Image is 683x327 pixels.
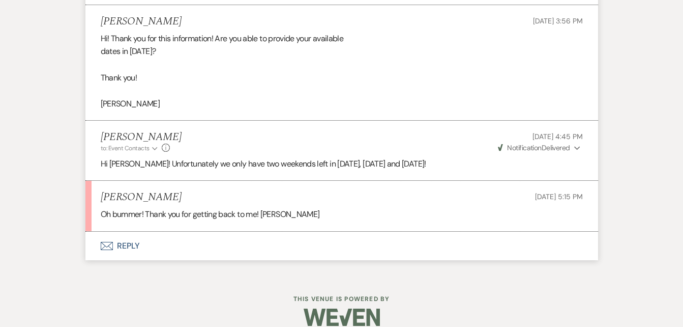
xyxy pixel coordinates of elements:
span: [DATE] 5:15 PM [535,192,582,201]
h5: [PERSON_NAME] [101,191,182,204]
p: Oh bummer! Thank you for getting back to me! [PERSON_NAME] [101,208,583,221]
span: Notification [507,143,541,152]
button: NotificationDelivered [496,143,582,153]
span: to: Event Contacts [101,144,150,152]
span: [DATE] 3:56 PM [533,16,582,25]
span: [DATE] 4:45 PM [532,132,582,141]
h5: [PERSON_NAME] [101,15,182,28]
button: to: Event Contacts [101,144,159,153]
span: Delivered [498,143,570,152]
p: Hi [PERSON_NAME]! Unfortunately we only have two weekends left in [DATE], [DATE] and [DATE]! [101,157,583,171]
button: Reply [85,232,598,260]
div: Hi! Thank you for this information! Are you able to provide your available dates in [DATE]? Thank... [101,32,583,111]
h5: [PERSON_NAME] [101,131,182,144]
